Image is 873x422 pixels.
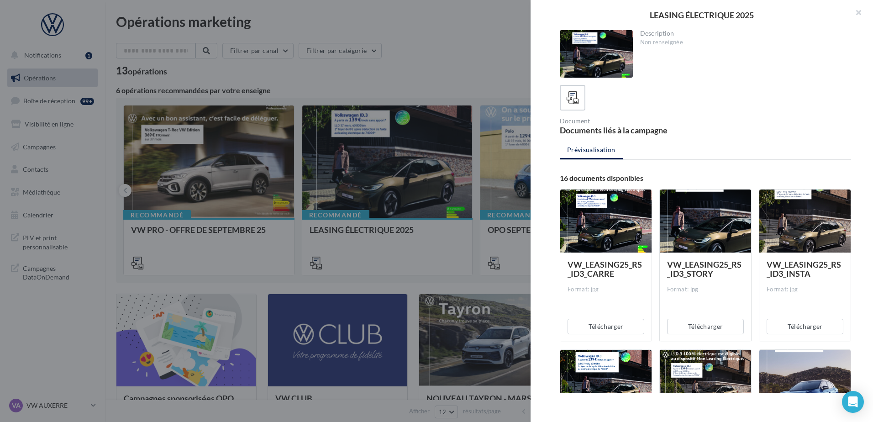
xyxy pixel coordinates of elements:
[767,285,843,294] div: Format: jpg
[545,11,858,19] div: LEASING ÉLECTRIQUE 2025
[560,126,702,134] div: Documents liés à la campagne
[640,38,844,47] div: Non renseignée
[667,319,744,334] button: Télécharger
[667,259,742,279] span: VW_LEASING25_RS_ID3_STORY
[568,259,642,279] span: VW_LEASING25_RS_ID3_CARRE
[560,174,851,182] div: 16 documents disponibles
[640,30,844,37] div: Description
[842,391,864,413] div: Open Intercom Messenger
[667,285,744,294] div: Format: jpg
[568,319,644,334] button: Télécharger
[568,285,644,294] div: Format: jpg
[767,319,843,334] button: Télécharger
[767,259,841,279] span: VW_LEASING25_RS_ID3_INSTA
[560,118,702,124] div: Document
